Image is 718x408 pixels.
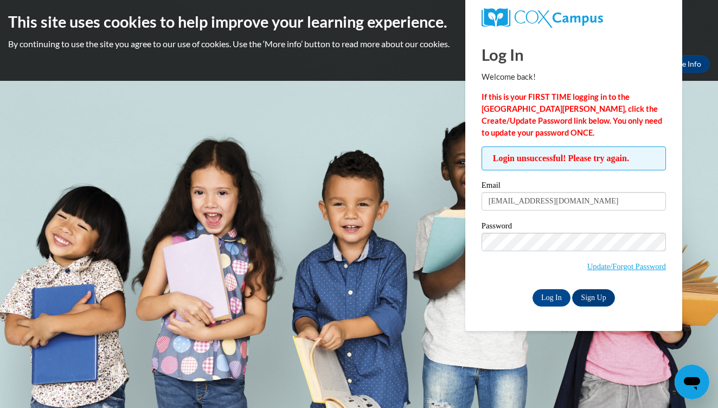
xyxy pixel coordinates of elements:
p: By continuing to use the site you agree to our use of cookies. Use the ‘More info’ button to read... [8,38,710,50]
h2: This site uses cookies to help improve your learning experience. [8,11,710,33]
label: Email [482,181,666,192]
iframe: Button to launch messaging window [675,365,709,399]
p: Welcome back! [482,71,666,83]
h1: Log In [482,43,666,66]
label: Password [482,222,666,233]
a: Sign Up [572,289,614,307]
strong: If this is your FIRST TIME logging in to the [GEOGRAPHIC_DATA][PERSON_NAME], click the Create/Upd... [482,92,662,137]
a: Update/Forgot Password [587,262,666,271]
img: COX Campus [482,8,603,28]
a: More Info [659,55,710,73]
a: COX Campus [482,8,666,28]
input: Log In [533,289,570,307]
span: Login unsuccessful! Please try again. [482,146,666,170]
